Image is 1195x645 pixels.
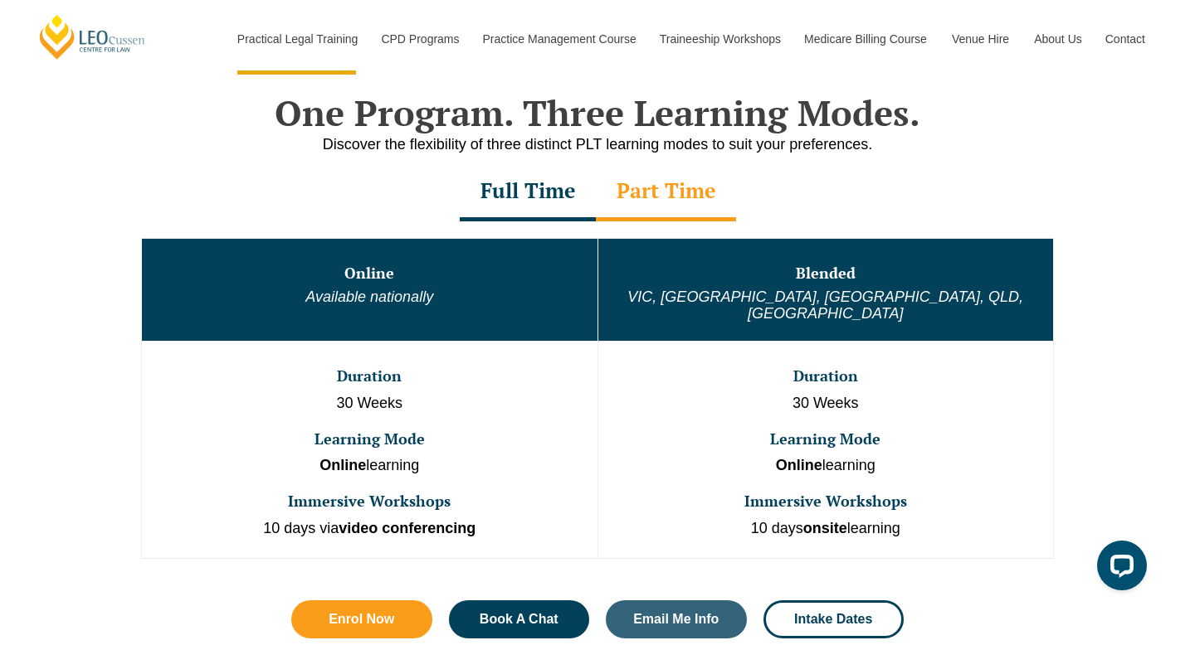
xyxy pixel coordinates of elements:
[368,3,470,75] a: CPD Programs
[37,13,148,61] a: [PERSON_NAME] Centre for Law
[144,493,596,510] h3: Immersive Workshops
[449,600,590,638] a: Book A Chat
[329,613,394,626] span: Enrol Now
[803,520,847,536] strong: onsite
[480,613,558,626] span: Book A Chat
[600,265,1052,282] h3: Blended
[1084,534,1154,604] iframe: LiveChat chat widget
[600,455,1052,477] p: learning
[606,600,747,638] a: Email Me Info
[939,3,1022,75] a: Venue Hire
[600,393,1052,415] p: 30 Weeks
[144,518,596,540] p: 10 days via
[460,163,596,221] div: Full Time
[792,3,939,75] a: Medicare Billing Course
[144,368,596,385] h3: Duration
[633,613,719,626] span: Email Me Info
[144,455,596,477] p: learning
[291,600,432,638] a: Enrol Now
[794,613,872,626] span: Intake Dates
[600,493,1052,510] h3: Immersive Workshops
[647,3,792,75] a: Traineeship Workshops
[144,393,596,415] p: 30 Weeks
[124,92,1071,133] h2: One Program. Three Learning Modes.
[763,600,905,638] a: Intake Dates
[319,457,366,473] strong: Online
[596,163,736,221] div: Part Time
[339,520,476,536] strong: video conferencing
[1093,3,1158,75] a: Contact
[124,134,1071,155] p: Discover the flexibility of three distinct PLT learning modes to suit your preferences.
[471,3,647,75] a: Practice Management Course
[600,368,1052,385] h3: Duration
[305,289,433,305] em: Available nationally
[144,265,596,282] h3: Online
[600,518,1052,540] p: 10 days learning
[225,3,369,75] a: Practical Legal Training
[627,289,1023,322] em: VIC, [GEOGRAPHIC_DATA], [GEOGRAPHIC_DATA], QLD, [GEOGRAPHIC_DATA]
[776,457,822,473] strong: Online
[144,431,596,448] h3: Learning Mode
[600,431,1052,448] h3: Learning Mode
[1022,3,1093,75] a: About Us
